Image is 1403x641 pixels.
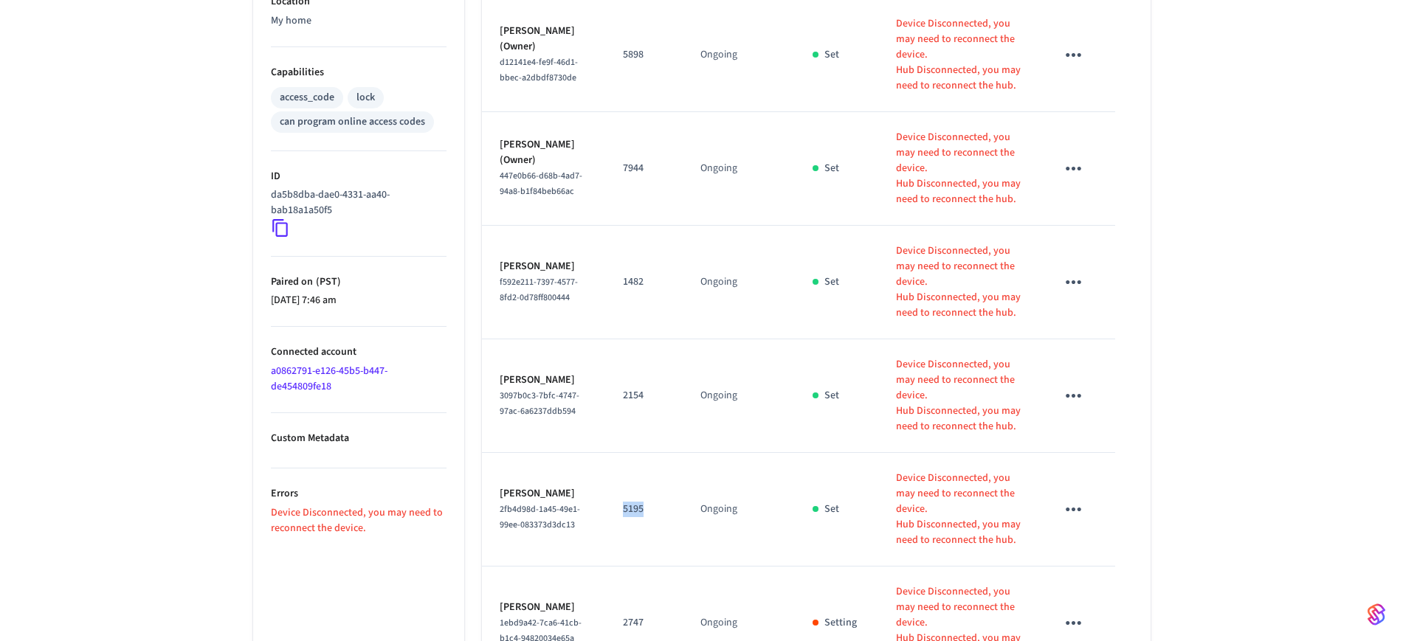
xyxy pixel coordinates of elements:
[896,176,1021,207] p: Hub Disconnected, you may need to reconnect the hub.
[683,226,795,339] td: Ongoing
[500,56,578,84] span: d12141e4-fe9f-46d1-bbec-a2dbdf8730de
[500,276,578,304] span: f592e211-7397-4577-8fd2-0d78ff800444
[271,169,447,184] p: ID
[280,90,334,105] div: access_code
[824,274,839,290] p: Set
[896,243,1021,290] p: Device Disconnected, you may need to reconnect the device.
[500,503,580,531] span: 2fb4d98d-1a45-49e1-99ee-083373d3dc13
[1368,603,1385,626] img: SeamLogoGradient.69752ec5.svg
[683,453,795,566] td: Ongoing
[896,290,1021,321] p: Hub Disconnected, you may need to reconnect the hub.
[896,517,1021,548] p: Hub Disconnected, you may need to reconnect the hub.
[896,63,1021,94] p: Hub Disconnected, you may need to reconnect the hub.
[896,130,1021,176] p: Device Disconnected, you may need to reconnect the device.
[623,615,665,631] p: 2747
[683,339,795,453] td: Ongoing
[313,274,341,289] span: ( PST )
[500,170,582,198] span: 447e0b66-d68b-4ad7-94a8-b1f84beb66ac
[824,388,839,403] p: Set
[896,357,1021,403] p: Device Disconnected, you may need to reconnect the device.
[623,502,665,517] p: 5195
[271,65,447,80] p: Capabilities
[896,471,1021,517] p: Device Disconnected, you may need to reconnect the device.
[271,13,447,29] p: My home
[271,364,387,394] a: a0862791-e126-45b5-b447-de454809fe18
[500,486,588,502] p: [PERSON_NAME]
[271,505,447,536] p: Device Disconnected, you may need to reconnect the device.
[500,24,588,55] p: [PERSON_NAME] (Owner)
[896,403,1021,434] p: Hub Disconnected, you may need to reconnect the hub.
[683,112,795,226] td: Ongoing
[500,600,588,615] p: [PERSON_NAME]
[824,502,839,517] p: Set
[896,16,1021,63] p: Device Disconnected, you may need to reconnect the device.
[896,584,1021,631] p: Device Disconnected, you may need to reconnect the device.
[500,373,588,388] p: [PERSON_NAME]
[271,274,447,290] p: Paired on
[623,47,665,63] p: 5898
[271,486,447,502] p: Errors
[824,161,839,176] p: Set
[271,293,447,308] p: [DATE] 7:46 am
[824,615,857,631] p: Setting
[271,431,447,446] p: Custom Metadata
[623,388,665,403] p: 2154
[500,259,588,274] p: [PERSON_NAME]
[500,137,588,168] p: [PERSON_NAME] (Owner)
[280,114,425,130] div: can program online access codes
[271,187,441,218] p: da5b8dba-dae0-4331-aa40-bab18a1a50f5
[623,274,665,290] p: 1482
[623,161,665,176] p: 7944
[500,389,579,417] span: 3097b0c3-7bfc-4747-97ac-6a6237ddb594
[356,90,375,105] div: lock
[824,47,839,63] p: Set
[271,344,447,360] p: Connected account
